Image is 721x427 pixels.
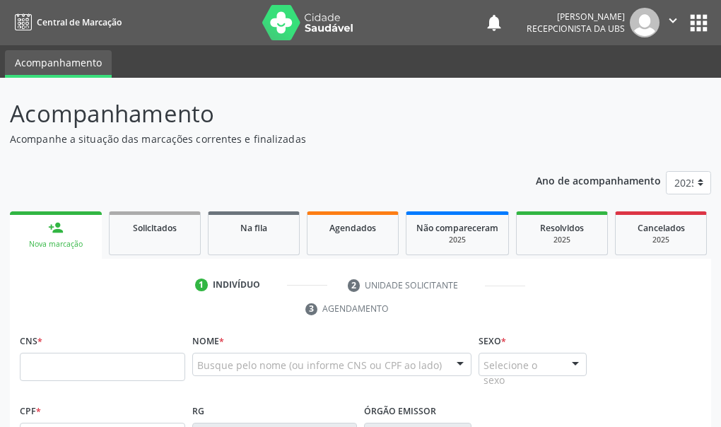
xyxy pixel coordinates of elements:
[10,131,500,146] p: Acompanhe a situação das marcações correntes e finalizadas
[660,8,686,37] button: 
[195,279,208,291] div: 1
[665,13,681,28] i: 
[479,331,506,353] label: Sexo
[416,235,498,245] div: 2025
[416,222,498,234] span: Não compareceram
[536,171,661,189] p: Ano de acompanhamento
[10,11,122,34] a: Central de Marcação
[638,222,685,234] span: Cancelados
[484,13,504,33] button: notifications
[197,358,442,373] span: Busque pelo nome (ou informe CNS ou CPF ao lado)
[364,401,436,423] label: Órgão emissor
[213,279,260,291] div: Indivíduo
[686,11,711,35] button: apps
[630,8,660,37] img: img
[329,222,376,234] span: Agendados
[20,239,92,250] div: Nova marcação
[527,235,597,245] div: 2025
[48,220,64,235] div: person_add
[192,331,224,353] label: Nome
[133,222,177,234] span: Solicitados
[240,222,267,234] span: Na fila
[540,222,584,234] span: Resolvidos
[10,96,500,131] p: Acompanhamento
[483,358,557,387] span: Selecione o sexo
[527,23,625,35] span: Recepcionista da UBS
[20,331,42,353] label: CNS
[37,16,122,28] span: Central de Marcação
[527,11,625,23] div: [PERSON_NAME]
[5,50,112,78] a: Acompanhamento
[192,401,204,423] label: RG
[626,235,696,245] div: 2025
